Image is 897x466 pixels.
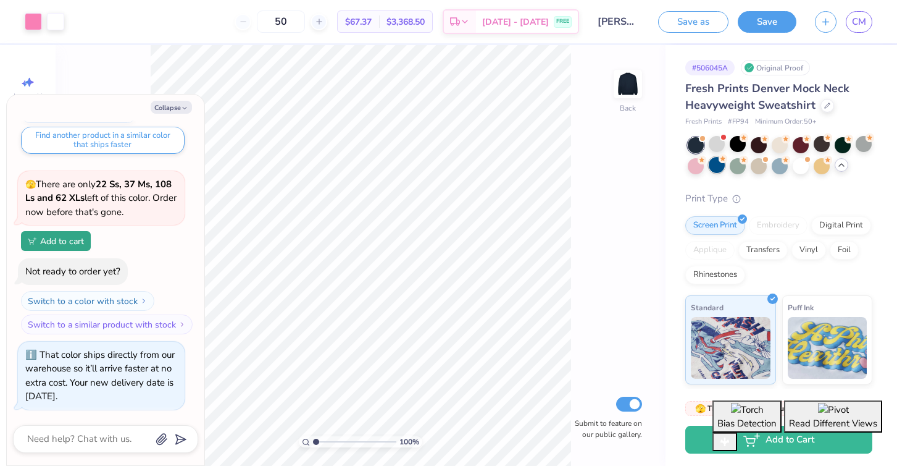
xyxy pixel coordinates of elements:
[140,297,148,305] img: Switch to a color with stock
[28,237,36,245] img: Add to cart
[685,241,735,260] div: Applique
[755,117,817,127] span: Minimum Order: 50 +
[21,291,154,311] button: Switch to a color with stock
[712,400,782,433] button: Torch Bias Detection
[685,426,872,454] button: Add to Cart
[21,315,193,334] button: Switch to a similar product with stock
[615,72,640,96] img: Back
[811,216,871,235] div: Digital Print
[21,127,185,154] button: Find another product in a similar color that ships faster
[556,17,569,26] span: FREE
[685,117,722,127] span: Fresh Prints
[588,9,649,34] input: Untitled Design
[695,403,861,414] span: This color is .
[788,301,814,314] span: Puff Ink
[25,178,177,218] span: There are only left of this color. Order now before that's gone.
[21,105,136,123] button: Switch back to the last color
[14,91,43,101] span: Image AI
[151,101,192,114] button: Collapse
[399,436,419,447] span: 100 %
[21,231,91,251] button: Add to cart
[178,321,186,328] img: Switch to a similar product with stock
[568,418,642,440] label: Submit to feature on our public gallery.
[685,192,872,206] div: Print Type
[685,81,849,112] span: Fresh Prints Denver Mock Neck Heavyweight Sweatshirt
[482,15,549,28] span: [DATE] - [DATE]
[818,403,849,417] img: Pivot
[386,15,425,28] span: $3,368.50
[691,301,724,314] span: Standard
[741,60,810,75] div: Original Proof
[731,403,764,417] img: Torch
[257,11,305,33] input: – –
[658,11,728,33] button: Save as
[788,317,867,379] img: Puff Ink
[25,265,120,277] div: Not ready to order yet?
[691,317,770,379] img: Standard
[685,216,745,235] div: Screen Print
[695,403,706,415] span: 🫣
[717,417,777,430] span: Bias Detection
[738,241,788,260] div: Transfers
[685,266,745,284] div: Rhinestones
[25,349,175,403] div: That color ships directly from our warehouse so it’ll arrive faster at no extra cost. Your new de...
[25,178,172,205] strong: 22 Ss, 37 Ms, 108 Ls and 62 XLs
[728,117,749,127] span: # FP94
[620,103,636,114] div: Back
[846,11,872,33] a: CM
[345,15,372,28] span: $67.37
[791,241,826,260] div: Vinyl
[784,400,882,433] button: Pivot Read Different Views
[685,60,735,75] div: # 506045A
[738,11,796,33] button: Save
[25,179,36,190] span: 🫣
[852,15,866,29] span: CM
[789,417,877,430] span: Read Different Views
[749,216,807,235] div: Embroidery
[830,241,859,260] div: Foil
